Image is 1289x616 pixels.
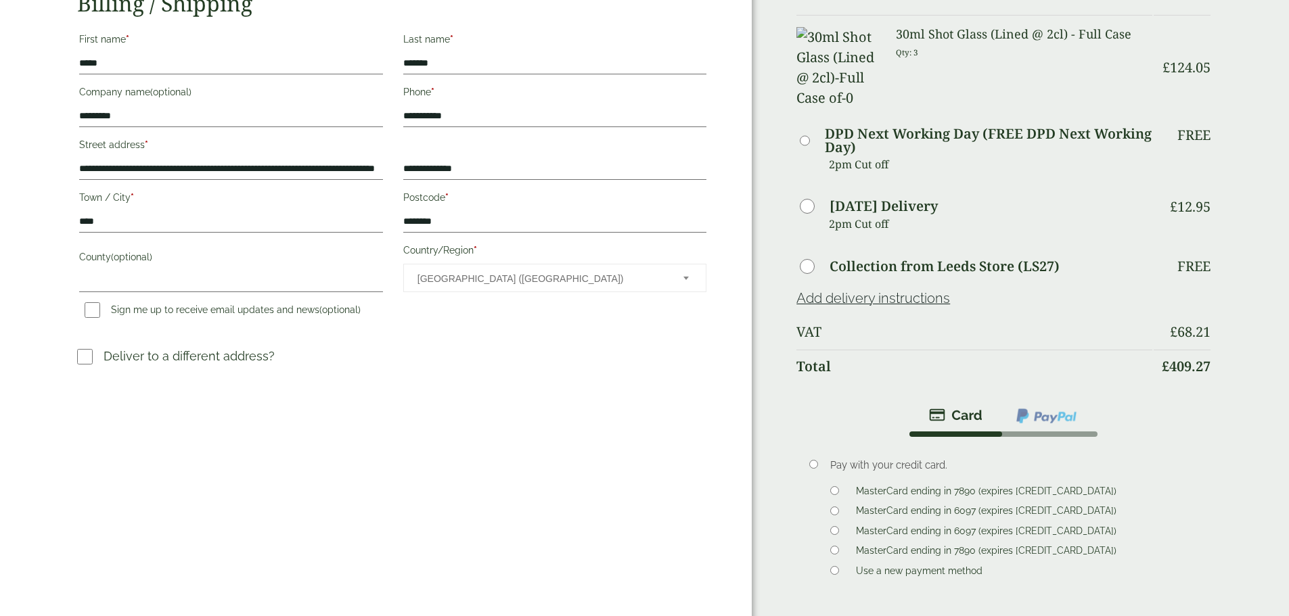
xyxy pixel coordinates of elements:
p: 2pm Cut off [829,214,1152,234]
label: MasterCard ending in 7890 (expires [CREDIT_CARD_DATA]) [851,545,1122,560]
span: £ [1170,323,1177,341]
abbr: required [450,34,453,45]
span: (optional) [150,87,191,97]
span: (optional) [111,252,152,262]
h3: 30ml Shot Glass (Lined @ 2cl) - Full Case [896,27,1152,42]
p: Free [1177,258,1211,275]
span: £ [1170,197,1177,216]
th: VAT [796,316,1152,348]
label: MasterCard ending in 7890 (expires [CREDIT_CARD_DATA]) [851,485,1122,500]
abbr: required [474,245,477,256]
th: Total [796,350,1152,383]
img: 30ml Shot Glass (Lined @ 2cl)-Full Case of-0 [796,27,879,108]
input: Sign me up to receive email updates and news(optional) [85,302,100,318]
label: Use a new payment method [851,565,988,580]
bdi: 409.27 [1162,357,1211,375]
label: Last name [403,30,706,53]
label: Collection from Leeds Store (LS27) [830,260,1060,273]
label: Sign me up to receive email updates and news [79,304,366,319]
span: £ [1162,58,1170,76]
label: DPD Next Working Day (FREE DPD Next Working Day) [825,127,1152,154]
label: Country/Region [403,241,706,264]
abbr: required [131,192,134,203]
label: Company name [79,82,382,105]
label: First name [79,30,382,53]
small: Qty: 3 [896,47,918,57]
abbr: required [126,34,129,45]
span: £ [1162,357,1169,375]
p: Free [1177,127,1211,143]
bdi: 12.95 [1170,197,1211,216]
bdi: 68.21 [1170,323,1211,341]
label: County [79,247,382,270]
img: stripe.png [929,407,982,423]
label: Town / City [79,188,382,211]
label: Street address [79,135,382,158]
label: [DATE] Delivery [830,199,938,213]
label: MasterCard ending in 6097 (expires [CREDIT_CARD_DATA]) [851,525,1122,540]
bdi: 124.05 [1162,58,1211,76]
abbr: required [445,192,449,203]
p: 2pm Cut off [829,154,1152,174]
span: (optional) [319,304,361,315]
span: Country/Region [403,264,706,292]
span: United Kingdom (UK) [417,264,665,293]
a: Add delivery instructions [796,290,950,306]
p: Pay with your credit card. [830,458,1191,473]
p: Deliver to a different address? [104,347,275,365]
abbr: required [145,139,148,150]
label: Phone [403,82,706,105]
abbr: required [431,87,434,97]
label: MasterCard ending in 6097 (expires [CREDIT_CARD_DATA]) [851,505,1122,520]
img: ppcp-gateway.png [1015,407,1078,425]
label: Postcode [403,188,706,211]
